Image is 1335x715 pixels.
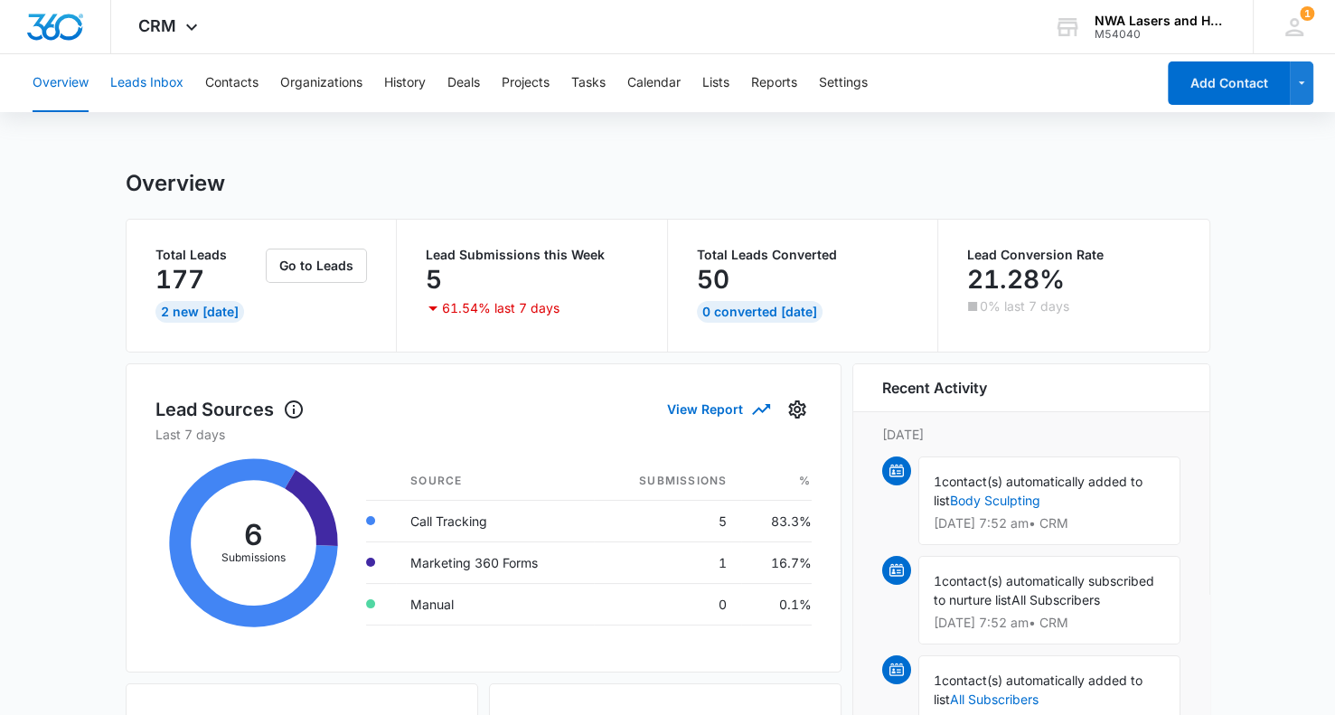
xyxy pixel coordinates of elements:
a: Go to Leads [266,258,367,273]
td: 83.3% [741,500,811,541]
button: Deals [447,54,480,112]
span: 1 [934,673,942,688]
span: 1 [934,573,942,588]
div: 0 Converted [DATE] [697,301,823,323]
span: contact(s) automatically subscribed to nurture list [934,573,1154,607]
td: Manual [396,583,594,625]
button: Tasks [571,54,606,112]
td: Marketing 360 Forms [396,541,594,583]
p: 61.54% last 7 days [442,302,559,315]
p: Total Leads Converted [697,249,909,261]
td: 0.1% [741,583,811,625]
button: Overview [33,54,89,112]
td: 0 [594,583,741,625]
button: Reports [751,54,797,112]
span: 1 [934,474,942,489]
button: Calendar [627,54,681,112]
span: CRM [138,16,176,35]
th: Source [396,462,594,501]
p: [DATE] [882,425,1180,444]
button: Projects [502,54,550,112]
button: Leads Inbox [110,54,183,112]
span: 1 [1300,6,1314,21]
td: Call Tracking [396,500,594,541]
span: contact(s) automatically added to list [934,673,1142,707]
p: Last 7 days [155,425,812,444]
p: Lead Conversion Rate [967,249,1180,261]
span: contact(s) automatically added to list [934,474,1142,508]
button: View Report [667,393,768,425]
p: Lead Submissions this Week [426,249,638,261]
a: All Subscribers [950,691,1039,707]
button: Settings [783,395,812,424]
p: 50 [697,265,729,294]
th: % [741,462,811,501]
p: Total Leads [155,249,263,261]
td: 16.7% [741,541,811,583]
p: [DATE] 7:52 am • CRM [934,616,1165,629]
p: 21.28% [967,265,1065,294]
button: Go to Leads [266,249,367,283]
p: [DATE] 7:52 am • CRM [934,517,1165,530]
p: 177 [155,265,204,294]
span: All Subscribers [1011,592,1100,607]
td: 5 [594,500,741,541]
h1: Lead Sources [155,396,305,423]
button: Settings [819,54,868,112]
td: 1 [594,541,741,583]
div: notifications count [1300,6,1314,21]
div: 2 New [DATE] [155,301,244,323]
button: Lists [702,54,729,112]
button: Add Contact [1168,61,1290,105]
p: 0% last 7 days [980,300,1069,313]
button: Organizations [280,54,362,112]
a: Body Sculpting [950,493,1040,508]
div: account id [1095,28,1227,41]
h1: Overview [126,170,225,197]
button: History [384,54,426,112]
p: 5 [426,265,442,294]
h6: Recent Activity [882,377,987,399]
th: Submissions [594,462,741,501]
div: account name [1095,14,1227,28]
button: Contacts [205,54,259,112]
